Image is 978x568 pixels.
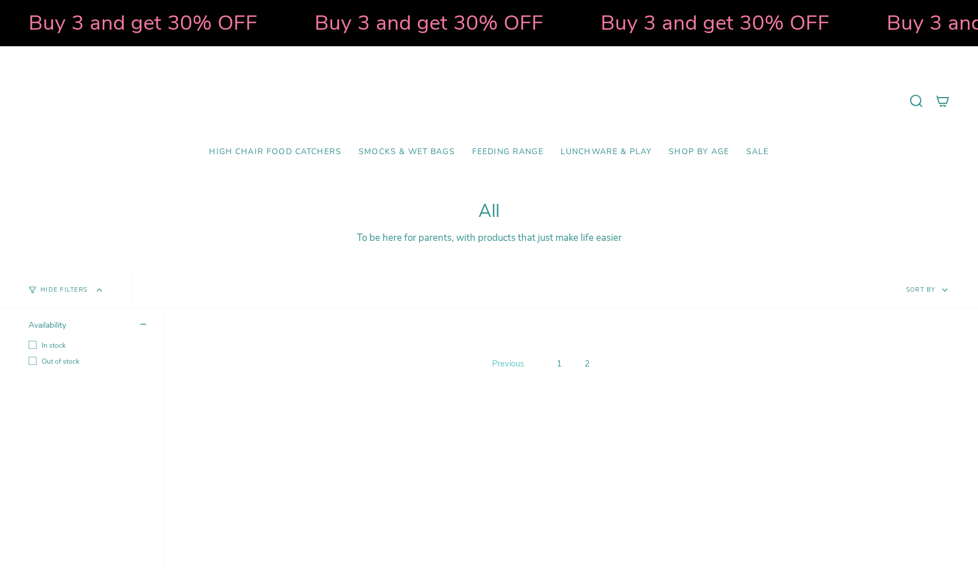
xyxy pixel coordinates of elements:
a: Lunchware & Play [552,139,660,166]
span: High Chair Food Catchers [209,147,341,157]
span: Hide Filters [41,287,87,293]
a: High Chair Food Catchers [200,139,350,166]
a: Shop by Age [660,139,738,166]
span: Smocks & Wet Bags [359,147,455,157]
strong: Buy 3 and get 30% OFF [590,9,819,37]
span: Availability [29,320,66,331]
span: To be here for parents, with products that just make life easier [357,231,622,244]
a: Feeding Range [464,139,552,166]
a: Smocks & Wet Bags [350,139,464,166]
a: SALE [738,139,778,166]
span: Feeding Range [472,147,544,157]
a: 1 [552,356,566,372]
span: Previous [492,358,524,369]
span: Lunchware & Play [561,147,651,157]
a: Mumma’s Little Helpers [391,63,587,139]
a: 2 [580,356,594,372]
span: Sort by [906,285,936,294]
span: SALE [746,147,769,157]
button: Sort by [877,272,978,308]
label: Out of stock [29,357,146,366]
strong: Buy 3 and get 30% OFF [18,9,247,37]
summary: Availability [29,320,146,334]
a: Previous [489,355,527,372]
strong: Buy 3 and get 30% OFF [304,9,533,37]
h1: All [29,201,949,222]
span: Shop by Age [669,147,729,157]
label: In stock [29,341,146,350]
